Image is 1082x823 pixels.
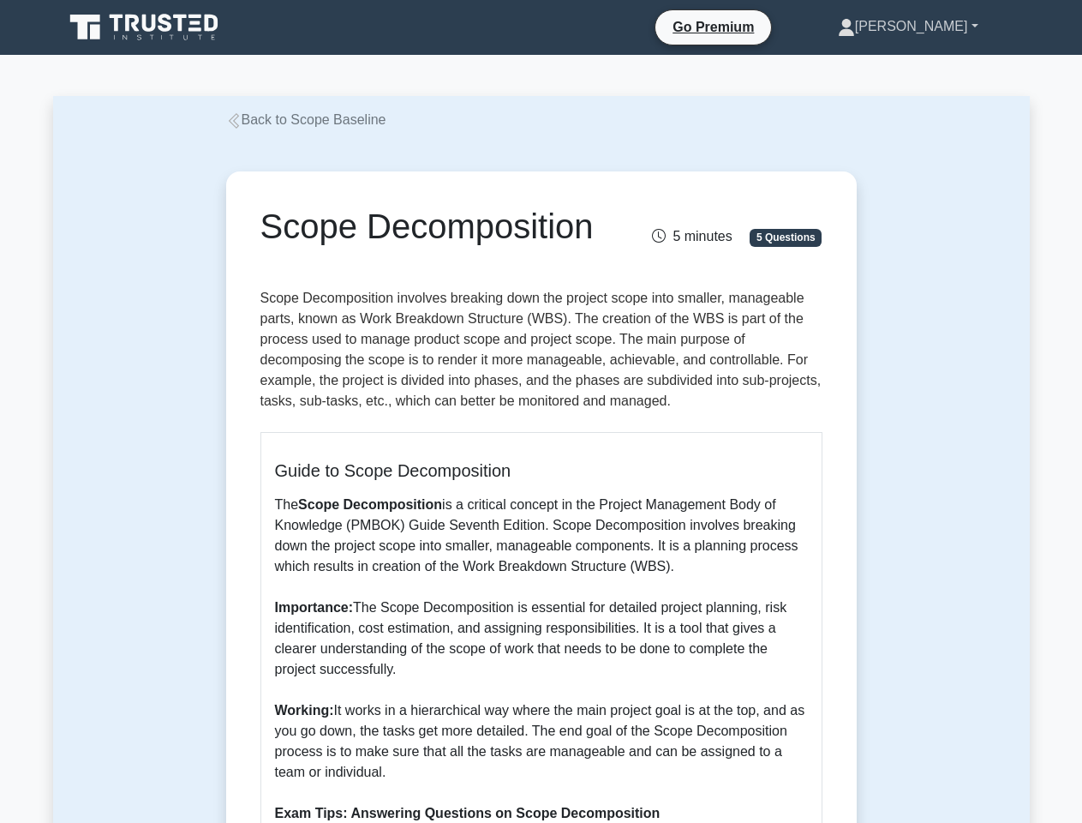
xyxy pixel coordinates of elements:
p: Scope Decomposition involves breaking down the project scope into smaller, manageable parts, know... [260,288,822,418]
a: [PERSON_NAME] [797,9,1019,44]
b: Exam Tips: Answering Questions on Scope Decomposition [275,806,661,820]
span: 5 Questions [750,229,822,246]
a: Back to Scope Baseline [226,112,386,127]
span: 5 minutes [652,229,732,243]
b: Scope Decomposition [298,497,442,512]
b: Importance: [275,600,354,615]
h5: Guide to Scope Decomposition [275,460,808,481]
b: Working: [275,703,334,718]
h1: Scope Decomposition [260,206,628,247]
a: Go Premium [662,16,764,38]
